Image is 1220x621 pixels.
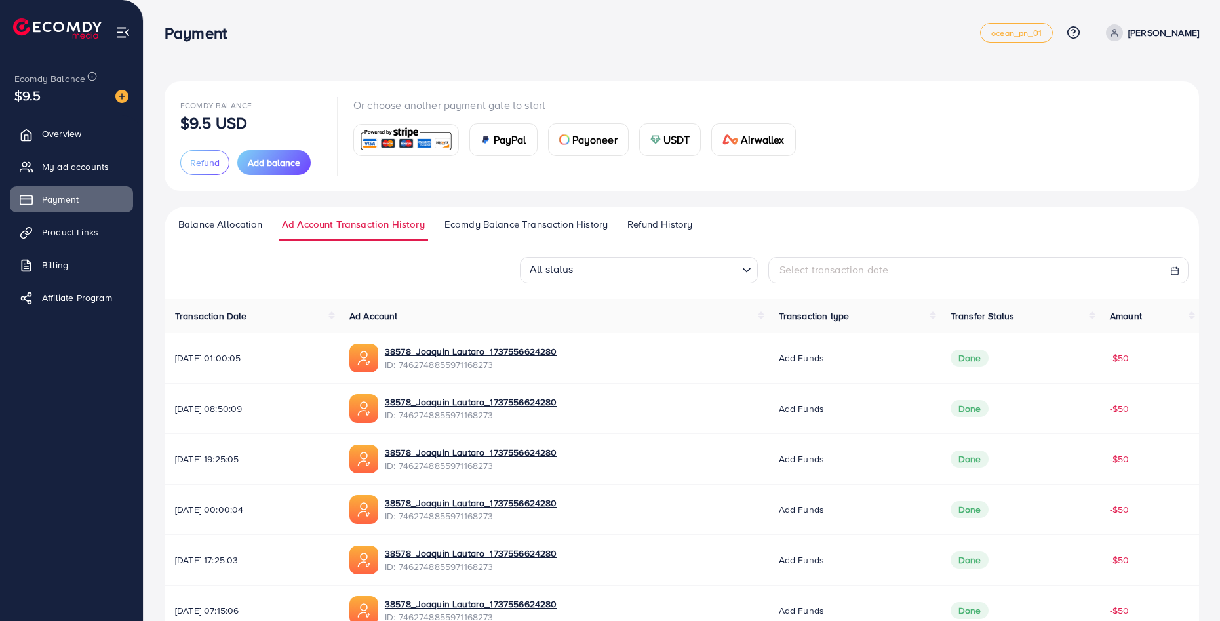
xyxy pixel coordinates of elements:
[42,160,109,173] span: My ad accounts
[353,97,806,113] p: Or choose another payment gate to start
[980,23,1053,43] a: ocean_pn_01
[248,156,300,169] span: Add balance
[779,351,824,365] span: Add funds
[520,257,758,283] div: Search for option
[115,25,130,40] img: menu
[779,604,824,617] span: Add funds
[385,409,557,422] span: ID: 7462748855971168273
[358,126,454,154] img: card
[190,156,220,169] span: Refund
[1110,452,1130,466] span: -$50
[385,395,557,409] a: 38578_Joaquin Lautaro_1737556624280
[42,226,98,239] span: Product Links
[42,291,112,304] span: Affiliate Program
[639,123,701,156] a: cardUSDT
[385,446,557,459] a: 38578_Joaquin Lautaro_1737556624280
[722,134,738,145] img: card
[951,350,989,367] span: Done
[951,602,989,619] span: Done
[951,400,989,417] span: Done
[1110,351,1130,365] span: -$50
[991,29,1042,37] span: ocean_pn_01
[481,134,491,145] img: card
[779,310,850,323] span: Transaction type
[282,217,425,231] span: Ad Account Transaction History
[353,124,459,156] a: card
[779,452,824,466] span: Add funds
[42,193,79,206] span: Payment
[385,547,557,560] a: 38578_Joaquin Lautaro_1737556624280
[951,451,989,468] span: Done
[180,115,247,130] p: $9.5 USD
[42,258,68,271] span: Billing
[1164,562,1210,611] iframe: Chat
[175,503,328,516] span: [DATE] 00:00:04
[175,553,328,567] span: [DATE] 17:25:03
[10,252,133,278] a: Billing
[779,402,824,415] span: Add funds
[14,72,85,85] span: Ecomdy Balance
[779,553,824,567] span: Add funds
[627,217,692,231] span: Refund History
[13,18,102,39] img: logo
[385,496,557,510] a: 38578_Joaquin Lautaro_1737556624280
[349,310,398,323] span: Ad Account
[385,345,557,358] a: 38578_Joaquin Lautaro_1737556624280
[385,597,557,611] a: 38578_Joaquin Lautaro_1737556624280
[42,127,81,140] span: Overview
[650,134,661,145] img: card
[14,86,41,105] span: $9.5
[1110,310,1142,323] span: Amount
[1110,402,1130,415] span: -$50
[951,501,989,518] span: Done
[175,452,328,466] span: [DATE] 19:25:05
[10,219,133,245] a: Product Links
[385,358,557,371] span: ID: 7462748855971168273
[385,560,557,573] span: ID: 7462748855971168273
[10,285,133,311] a: Affiliate Program
[779,262,889,277] span: Select transaction date
[178,217,262,231] span: Balance Allocation
[1128,25,1199,41] p: [PERSON_NAME]
[175,310,247,323] span: Transaction Date
[175,604,328,617] span: [DATE] 07:15:06
[165,24,237,43] h3: Payment
[469,123,538,156] a: cardPayPal
[237,150,311,175] button: Add balance
[349,495,378,524] img: ic-ads-acc.e4c84228.svg
[385,459,557,472] span: ID: 7462748855971168273
[1110,553,1130,567] span: -$50
[349,394,378,423] img: ic-ads-acc.e4c84228.svg
[494,132,526,148] span: PayPal
[711,123,795,156] a: cardAirwallex
[548,123,629,156] a: cardPayoneer
[527,258,576,280] span: All status
[1110,604,1130,617] span: -$50
[349,445,378,473] img: ic-ads-acc.e4c84228.svg
[175,351,328,365] span: [DATE] 01:00:05
[180,150,229,175] button: Refund
[578,259,737,280] input: Search for option
[349,546,378,574] img: ic-ads-acc.e4c84228.svg
[559,134,570,145] img: card
[572,132,618,148] span: Payoneer
[951,310,1014,323] span: Transfer Status
[951,551,989,569] span: Done
[1101,24,1199,41] a: [PERSON_NAME]
[779,503,824,516] span: Add funds
[1110,503,1130,516] span: -$50
[349,344,378,372] img: ic-ads-acc.e4c84228.svg
[10,153,133,180] a: My ad accounts
[10,186,133,212] a: Payment
[444,217,608,231] span: Ecomdy Balance Transaction History
[115,90,128,103] img: image
[180,100,252,111] span: Ecomdy Balance
[175,402,328,415] span: [DATE] 08:50:09
[10,121,133,147] a: Overview
[741,132,784,148] span: Airwallex
[385,510,557,523] span: ID: 7462748855971168273
[663,132,690,148] span: USDT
